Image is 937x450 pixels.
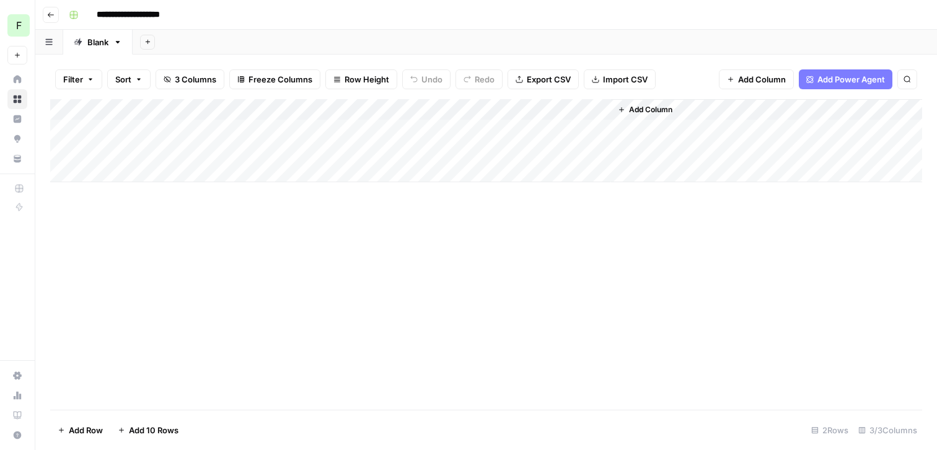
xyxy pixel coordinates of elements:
[69,424,103,436] span: Add Row
[603,73,648,86] span: Import CSV
[719,69,794,89] button: Add Column
[7,425,27,445] button: Help + Support
[402,69,451,89] button: Undo
[175,73,216,86] span: 3 Columns
[629,104,672,115] span: Add Column
[156,69,224,89] button: 3 Columns
[87,36,108,48] div: Blank
[325,69,397,89] button: Row Height
[55,69,102,89] button: Filter
[853,420,922,440] div: 3/3 Columns
[613,102,677,118] button: Add Column
[508,69,579,89] button: Export CSV
[7,69,27,89] a: Home
[584,69,656,89] button: Import CSV
[806,420,853,440] div: 2 Rows
[345,73,389,86] span: Row Height
[421,73,442,86] span: Undo
[50,420,110,440] button: Add Row
[527,73,571,86] span: Export CSV
[63,30,133,55] a: Blank
[738,73,786,86] span: Add Column
[7,366,27,386] a: Settings
[107,69,151,89] button: Sort
[229,69,320,89] button: Freeze Columns
[16,18,22,33] span: F
[129,424,178,436] span: Add 10 Rows
[7,386,27,405] a: Usage
[110,420,186,440] button: Add 10 Rows
[799,69,892,89] button: Add Power Agent
[7,405,27,425] a: Learning Hub
[115,73,131,86] span: Sort
[7,109,27,129] a: Insights
[7,89,27,109] a: Browse
[7,129,27,149] a: Opportunities
[455,69,503,89] button: Redo
[475,73,495,86] span: Redo
[7,149,27,169] a: Your Data
[249,73,312,86] span: Freeze Columns
[63,73,83,86] span: Filter
[817,73,885,86] span: Add Power Agent
[7,10,27,41] button: Workspace: Flywheel Demo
